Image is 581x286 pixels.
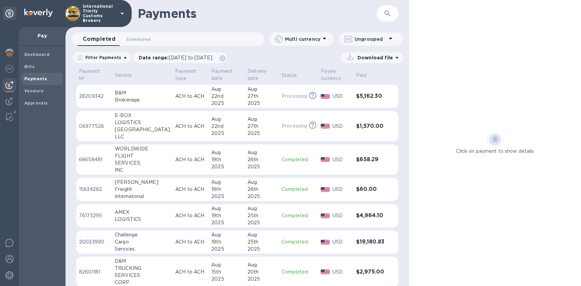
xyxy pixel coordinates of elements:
div: 2025 [211,193,242,200]
img: USD [321,187,330,192]
div: INC. [115,167,170,174]
div: TRUCKING [115,265,170,272]
div: [PERSON_NAME] [115,179,170,186]
div: 26th [247,186,276,193]
p: USD [333,93,351,100]
div: International [115,193,170,200]
div: Services [115,246,170,253]
div: 2025 [211,219,242,226]
div: 19th [211,186,242,193]
img: USD [321,240,330,245]
div: 2025 [211,130,242,137]
p: ACH to ACH [175,238,206,246]
p: Click on payment to show details [456,148,534,155]
p: USD [333,156,351,163]
div: SERVICES, [115,160,170,167]
div: Aug [211,116,242,123]
p: USD [333,123,351,130]
div: Brokerage [115,96,170,104]
div: 20th [247,268,276,276]
div: 2025 [247,219,276,226]
img: Foreign exchange [5,65,14,73]
div: 27th [247,123,276,130]
p: 82601181 [79,268,109,276]
span: Completed [83,34,115,44]
div: LOGISTICS [115,216,170,223]
h3: $1,570.00 [356,123,385,130]
img: USD [321,94,330,99]
div: 2025 [211,163,242,170]
p: Processing [282,122,307,130]
div: Aug [211,86,242,93]
div: Aug [211,205,242,212]
span: Payee currency [321,68,351,82]
p: 76173295 [79,212,109,219]
p: ACH to ACH [175,212,206,219]
div: SERVICES [115,272,170,279]
p: USD [333,268,351,276]
div: [GEOGRAPHIC_DATA] [115,126,170,133]
p: Processing [282,93,307,100]
div: LLC [115,133,170,140]
p: ACH to ACH [175,93,206,100]
div: Aug [211,231,242,238]
p: Date range : [139,54,216,61]
b: Vendors [24,88,44,93]
p: ACH to ACH [175,268,206,276]
p: 06977526 [79,123,109,130]
img: Logo [24,9,53,17]
p: 20023990 [79,238,109,246]
div: 2025 [247,193,276,200]
p: Download file [355,54,393,61]
span: Scheduled [126,36,151,43]
div: 2025 [247,276,276,283]
div: D&M [115,258,170,265]
p: USD [333,238,351,246]
h1: Payments [138,6,346,21]
div: E-BOX [115,112,170,119]
div: 15th [211,268,242,276]
p: USD [333,212,351,219]
div: 19th [211,238,242,246]
div: Aug [211,179,242,186]
div: Aug [247,231,276,238]
div: LOGISTICS [115,119,170,126]
h3: $5,162.30 [356,93,385,99]
p: Delivery date [247,68,267,82]
div: Aug [247,261,276,268]
p: Filter Payments [83,55,121,60]
img: USD [321,157,330,162]
div: Date range:[DATE] to [DATE] [133,52,227,63]
span: Payment date [211,68,242,82]
p: 28209342 [79,93,109,100]
div: AMEX [115,209,170,216]
div: WORLDWIDE [115,145,170,152]
p: 68658491 [79,156,109,163]
div: 2025 [211,246,242,253]
p: Status [282,72,297,79]
h3: $2,975.00 [356,269,385,275]
h3: $19,180.83 [356,239,385,245]
div: Aug [247,116,276,123]
p: Ungrouped [354,36,387,42]
p: International Trinity Customs Brokers [83,4,116,23]
span: Delivery date [247,68,276,82]
div: 2025 [247,246,276,253]
p: Completed [282,186,315,193]
div: 22nd [211,123,242,130]
b: Dashboard [24,52,50,57]
div: 2025 [211,276,242,283]
div: 19th [211,156,242,163]
div: 22nd [211,93,242,100]
span: Vendor [115,72,141,79]
h3: $4,964.10 [356,212,385,219]
div: Aug [247,205,276,212]
p: Pay [24,32,60,39]
p: Completed [282,156,315,163]
div: Aug [247,179,276,186]
div: Freight [115,186,170,193]
p: ACH to ACH [175,156,206,163]
p: USD [333,186,351,193]
div: 25th [247,212,276,219]
span: Payment № [79,68,109,82]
